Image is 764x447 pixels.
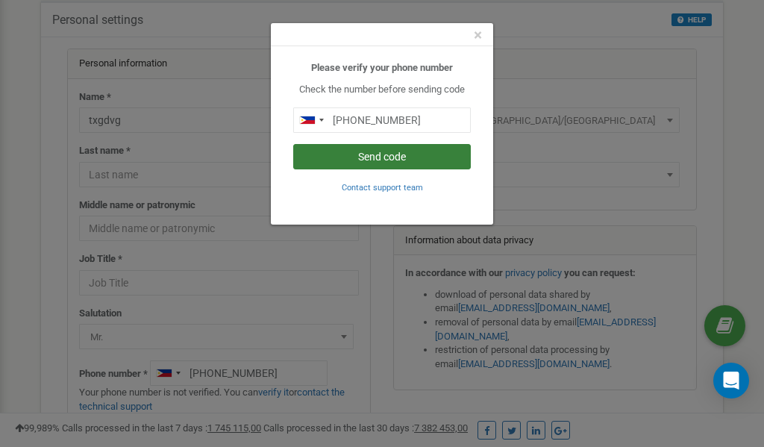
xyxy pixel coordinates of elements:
[474,26,482,44] span: ×
[342,181,423,193] a: Contact support team
[293,144,471,169] button: Send code
[713,363,749,398] div: Open Intercom Messenger
[474,28,482,43] button: Close
[342,183,423,193] small: Contact support team
[293,107,471,133] input: 0905 123 4567
[294,108,328,132] div: Telephone country code
[311,62,453,73] b: Please verify your phone number
[293,83,471,97] p: Check the number before sending code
